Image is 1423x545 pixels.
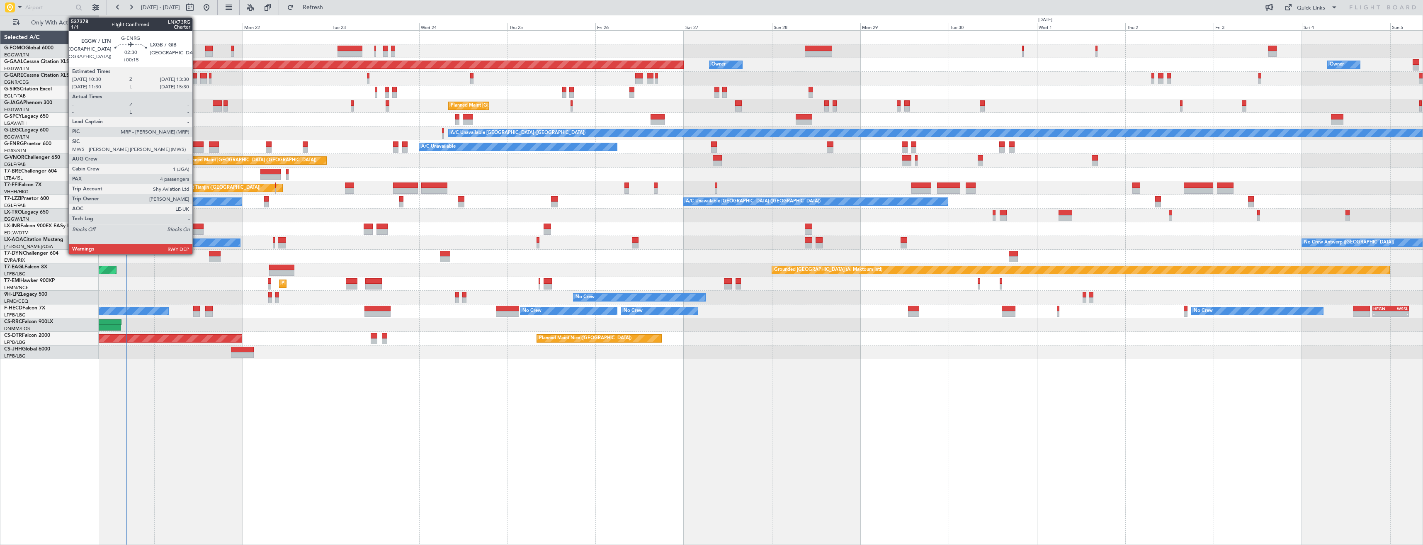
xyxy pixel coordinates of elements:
[4,175,23,181] a: LTBA/ISL
[243,23,331,30] div: Mon 22
[186,154,316,167] div: Planned Maint [GEOGRAPHIC_DATA] ([GEOGRAPHIC_DATA])
[1302,23,1390,30] div: Sat 4
[419,23,508,30] div: Wed 24
[1391,306,1408,311] div: WSSL
[1038,17,1052,24] div: [DATE]
[508,23,596,30] div: Thu 25
[4,216,29,222] a: EGGW/LTN
[4,326,30,332] a: DNMM/LOS
[4,73,73,78] a: G-GARECessna Citation XLS+
[4,265,24,270] span: T7-EAGL
[25,1,73,14] input: Airport
[4,224,20,229] span: LX-INB
[1194,305,1213,317] div: No Crew
[4,306,45,311] a: F-HECDFalcon 7X
[4,306,22,311] span: F-HECD
[1280,1,1342,14] button: Quick Links
[576,291,595,304] div: No Crew
[4,292,47,297] a: 9H-LPZLegacy 500
[4,46,53,51] a: G-FOMOGlobal 6000
[4,353,26,359] a: LFPB/LBG
[686,195,821,208] div: A/C Unavailable [GEOGRAPHIC_DATA] ([GEOGRAPHIC_DATA])
[4,46,25,51] span: G-FOMO
[860,23,949,30] div: Mon 29
[4,169,57,174] a: T7-BREChallenger 604
[4,278,20,283] span: T7-EMI
[4,210,22,215] span: LX-TRO
[4,79,29,85] a: EGNR/CEG
[66,23,154,30] div: Sat 20
[4,271,26,277] a: LFPB/LBG
[283,1,333,14] button: Refresh
[4,347,22,352] span: CS-JHH
[4,120,27,127] a: LGAV/ATH
[4,128,22,133] span: G-LEGC
[451,127,585,139] div: A/C Unavailable [GEOGRAPHIC_DATA] ([GEOGRAPHIC_DATA])
[4,141,24,146] span: G-ENRG
[282,277,361,290] div: Planned Maint [GEOGRAPHIC_DATA]
[4,155,60,160] a: G-VNORChallenger 650
[522,305,542,317] div: No Crew
[1125,23,1214,30] div: Thu 2
[100,17,114,24] div: [DATE]
[4,189,29,195] a: VHHH/HKG
[141,4,180,11] span: [DATE] - [DATE]
[4,100,52,105] a: G-JAGAPhenom 300
[4,237,23,242] span: LX-AOA
[772,23,860,30] div: Sun 28
[4,278,55,283] a: T7-EMIHawker 900XP
[4,319,53,324] a: CS-RRCFalcon 900LX
[684,23,772,30] div: Sat 27
[421,141,456,153] div: A/C Unavailable
[4,87,20,92] span: G-SIRS
[4,114,49,119] a: G-SPCYLegacy 650
[4,251,23,256] span: T7-DYN
[296,5,330,10] span: Refresh
[4,114,22,119] span: G-SPCY
[4,87,52,92] a: G-SIRSCitation Excel
[1304,236,1394,249] div: No Crew Antwerp ([GEOGRAPHIC_DATA])
[1391,311,1408,316] div: -
[22,20,87,26] span: Only With Activity
[1373,306,1391,311] div: HEGN
[4,210,49,215] a: LX-TROLegacy 650
[4,312,26,318] a: LFPB/LBG
[4,333,50,338] a: CS-DTRFalcon 2000
[4,285,29,291] a: LFMN/NCE
[4,292,21,297] span: 9H-LPZ
[4,339,26,345] a: LFPB/LBG
[331,23,419,30] div: Tue 23
[4,59,73,64] a: G-GAALCessna Citation XLS+
[4,169,21,174] span: T7-BRE
[4,107,29,113] a: EGGW/LTN
[4,196,49,201] a: T7-LZZIPraetor 600
[4,52,29,58] a: EGGW/LTN
[1373,311,1391,316] div: -
[595,23,684,30] div: Fri 26
[1297,4,1325,12] div: Quick Links
[4,230,29,236] a: EDLW/DTM
[4,182,19,187] span: T7-FFI
[4,128,49,133] a: G-LEGCLegacy 600
[451,100,581,112] div: Planned Maint [GEOGRAPHIC_DATA] ([GEOGRAPHIC_DATA])
[1330,58,1344,71] div: Owner
[4,298,28,304] a: LFMD/CEQ
[4,319,22,324] span: CS-RRC
[1214,23,1302,30] div: Fri 3
[4,93,26,99] a: EGLF/FAB
[4,347,50,352] a: CS-JHHGlobal 6000
[4,251,58,256] a: T7-DYNChallenger 604
[4,333,22,338] span: CS-DTR
[1037,23,1125,30] div: Wed 1
[4,196,21,201] span: T7-LZZI
[774,264,882,276] div: Grounded [GEOGRAPHIC_DATA] (Al Maktoum Intl)
[4,257,25,263] a: EVRA/RIX
[4,148,26,154] a: EGSS/STN
[711,58,726,71] div: Owner
[4,243,53,250] a: [PERSON_NAME]/QSA
[4,100,23,105] span: G-JAGA
[4,224,70,229] a: LX-INBFalcon 900EX EASy II
[4,202,26,209] a: EGLF/FAB
[4,66,29,72] a: EGGW/LTN
[4,155,24,160] span: G-VNOR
